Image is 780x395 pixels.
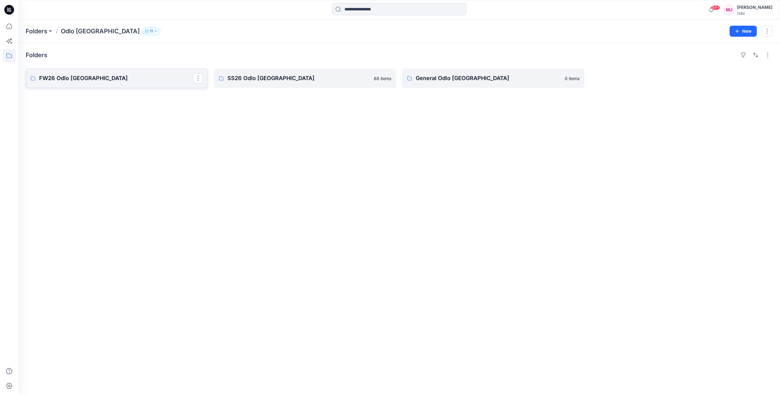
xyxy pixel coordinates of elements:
[26,27,47,35] a: Folders
[374,75,391,82] p: 88 items
[214,68,396,88] a: SS26 Odlo [GEOGRAPHIC_DATA]88 items
[402,68,584,88] a: General Odlo [GEOGRAPHIC_DATA]0 items
[737,4,772,11] div: [PERSON_NAME]
[416,74,561,83] p: General Odlo [GEOGRAPHIC_DATA]
[26,68,208,88] a: FW26 Odlo [GEOGRAPHIC_DATA]
[61,27,140,35] p: Odlo [GEOGRAPHIC_DATA]
[39,74,193,83] p: FW26 Odlo [GEOGRAPHIC_DATA]
[142,27,160,35] button: 11
[565,75,579,82] p: 0 items
[150,28,153,35] p: 11
[711,5,720,10] span: 99+
[723,4,734,15] div: MJ
[737,11,772,16] div: Odlo
[730,26,757,37] button: New
[227,74,370,83] p: SS26 Odlo [GEOGRAPHIC_DATA]
[26,51,47,59] h4: Folders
